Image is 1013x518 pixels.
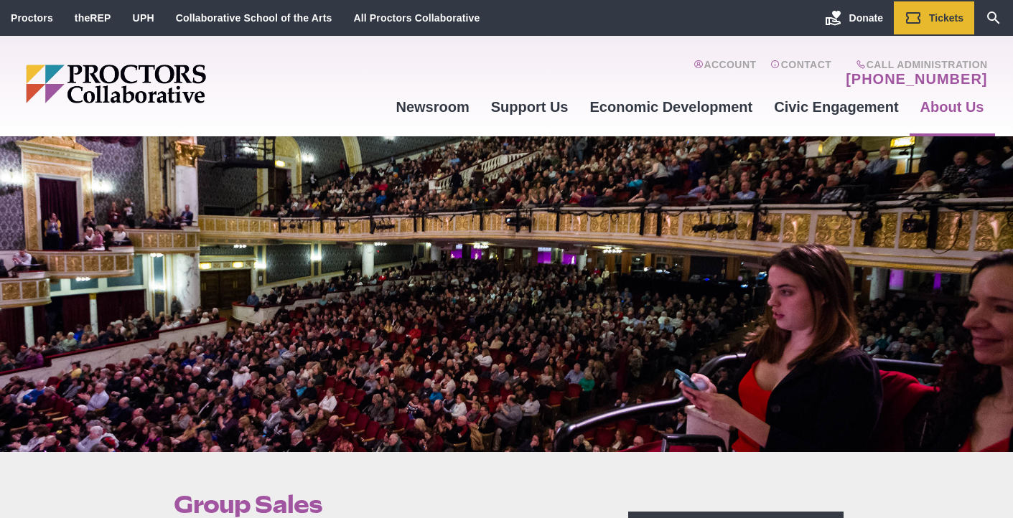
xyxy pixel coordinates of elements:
[176,12,332,24] a: Collaborative School of the Arts
[385,88,480,126] a: Newsroom
[174,491,596,518] h1: Group Sales
[11,12,53,24] a: Proctors
[846,70,987,88] a: [PHONE_NUMBER]
[694,59,756,88] a: Account
[894,1,974,34] a: Tickets
[75,12,111,24] a: theREP
[579,88,764,126] a: Economic Development
[849,12,883,24] span: Donate
[480,88,579,126] a: Support Us
[910,88,995,126] a: About Us
[814,1,894,34] a: Donate
[974,1,1013,34] a: Search
[841,59,987,70] span: Call Administration
[26,65,317,103] img: Proctors logo
[770,59,831,88] a: Contact
[353,12,480,24] a: All Proctors Collaborative
[133,12,154,24] a: UPH
[763,88,909,126] a: Civic Engagement
[929,12,963,24] span: Tickets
